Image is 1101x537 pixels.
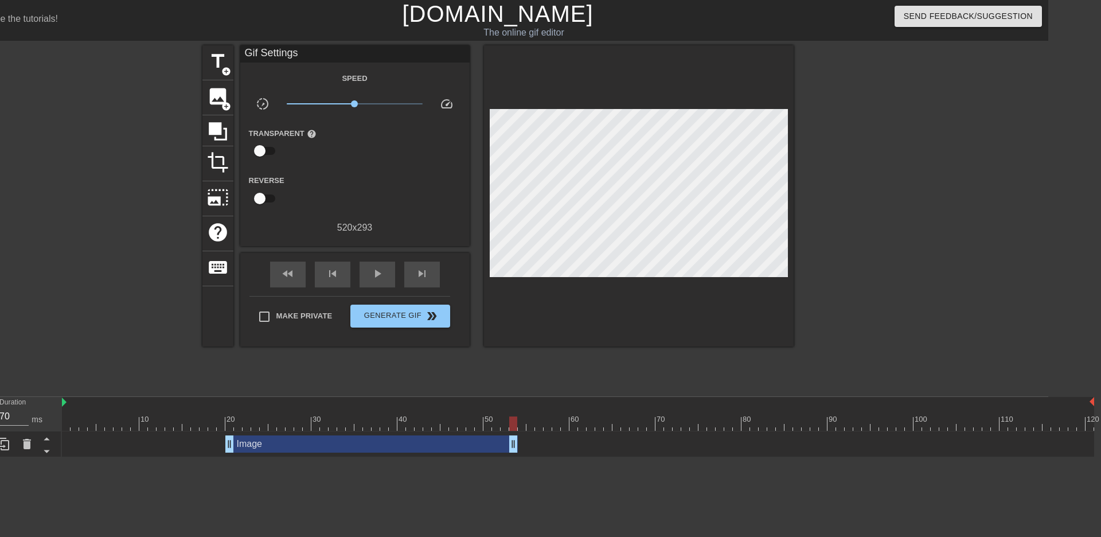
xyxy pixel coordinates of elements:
[276,310,333,322] span: Make Private
[221,102,231,111] span: add_circle
[249,175,284,186] label: Reverse
[829,414,839,425] div: 90
[227,414,237,425] div: 20
[571,414,581,425] div: 60
[320,26,728,40] div: The online gif editor
[904,9,1033,24] span: Send Feedback/Suggestion
[207,221,229,243] span: help
[313,414,323,425] div: 30
[1090,397,1094,406] img: bound-end.png
[32,414,42,426] div: ms
[485,414,495,425] div: 50
[415,267,429,281] span: skip_next
[895,6,1042,27] button: Send Feedback/Suggestion
[207,186,229,208] span: photo_size_select_large
[207,85,229,107] span: image
[915,414,929,425] div: 100
[657,414,667,425] div: 70
[207,50,229,72] span: title
[249,128,317,139] label: Transparent
[281,267,295,281] span: fast_rewind
[402,1,593,26] a: [DOMAIN_NAME]
[207,151,229,173] span: crop
[256,97,270,111] span: slow_motion_video
[425,309,439,323] span: double_arrow
[140,414,151,425] div: 10
[399,414,409,425] div: 40
[240,45,470,63] div: Gif Settings
[440,97,454,111] span: speed
[355,309,445,323] span: Generate Gif
[743,414,753,425] div: 80
[1001,414,1015,425] div: 110
[342,73,367,84] label: Speed
[370,267,384,281] span: play_arrow
[307,129,317,139] span: help
[326,267,339,281] span: skip_previous
[221,67,231,76] span: add_circle
[350,305,450,328] button: Generate Gif
[1087,414,1101,425] div: 120
[207,256,229,278] span: keyboard
[240,221,470,235] div: 520 x 293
